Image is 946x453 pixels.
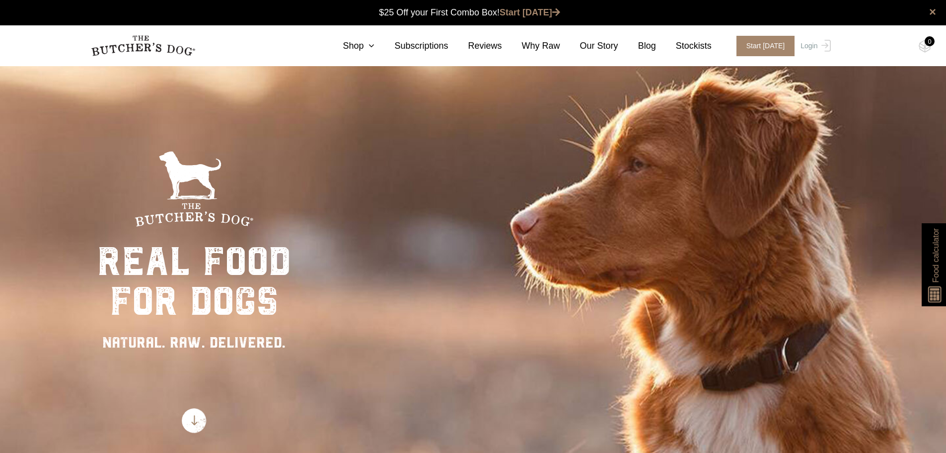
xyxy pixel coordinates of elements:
[502,39,560,53] a: Why Raw
[97,331,291,354] div: NATURAL. RAW. DELIVERED.
[727,36,799,56] a: Start [DATE]
[656,39,712,53] a: Stockists
[500,7,560,17] a: Start [DATE]
[929,6,936,18] a: close
[374,39,448,53] a: Subscriptions
[736,36,795,56] span: Start [DATE]
[618,39,656,53] a: Blog
[930,228,942,282] span: Food calculator
[919,40,931,53] img: TBD_Cart-Empty.png
[323,39,374,53] a: Shop
[448,39,502,53] a: Reviews
[560,39,618,53] a: Our Story
[925,36,935,46] div: 0
[97,242,291,321] div: real food for dogs
[798,36,830,56] a: Login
